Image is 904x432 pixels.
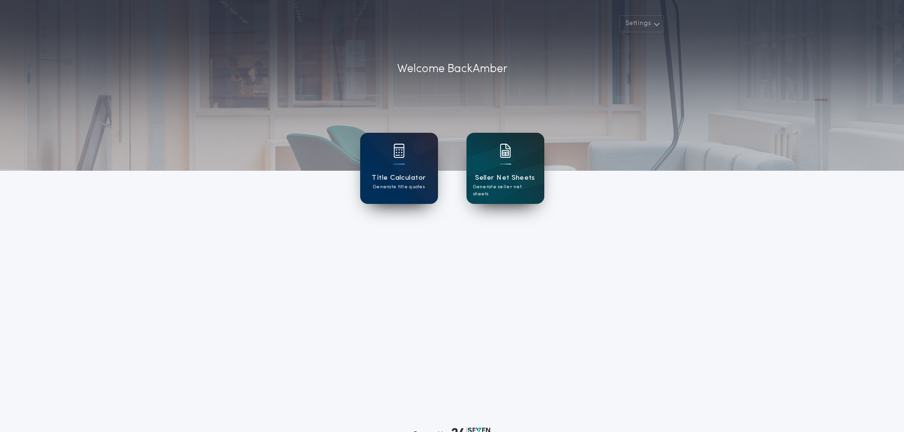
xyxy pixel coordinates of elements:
[475,173,535,184] h1: Seller Net Sheets
[466,133,544,204] a: card iconSeller Net SheetsGenerate seller net sheets
[360,133,438,204] a: card iconTitle CalculatorGenerate title quotes
[373,184,425,191] p: Generate title quotes
[619,15,664,32] button: Settings
[393,144,405,158] img: card icon
[397,61,507,78] p: Welcome Back Amber
[372,173,426,184] h1: Title Calculator
[500,144,511,158] img: card icon
[473,184,538,198] p: Generate seller net sheets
